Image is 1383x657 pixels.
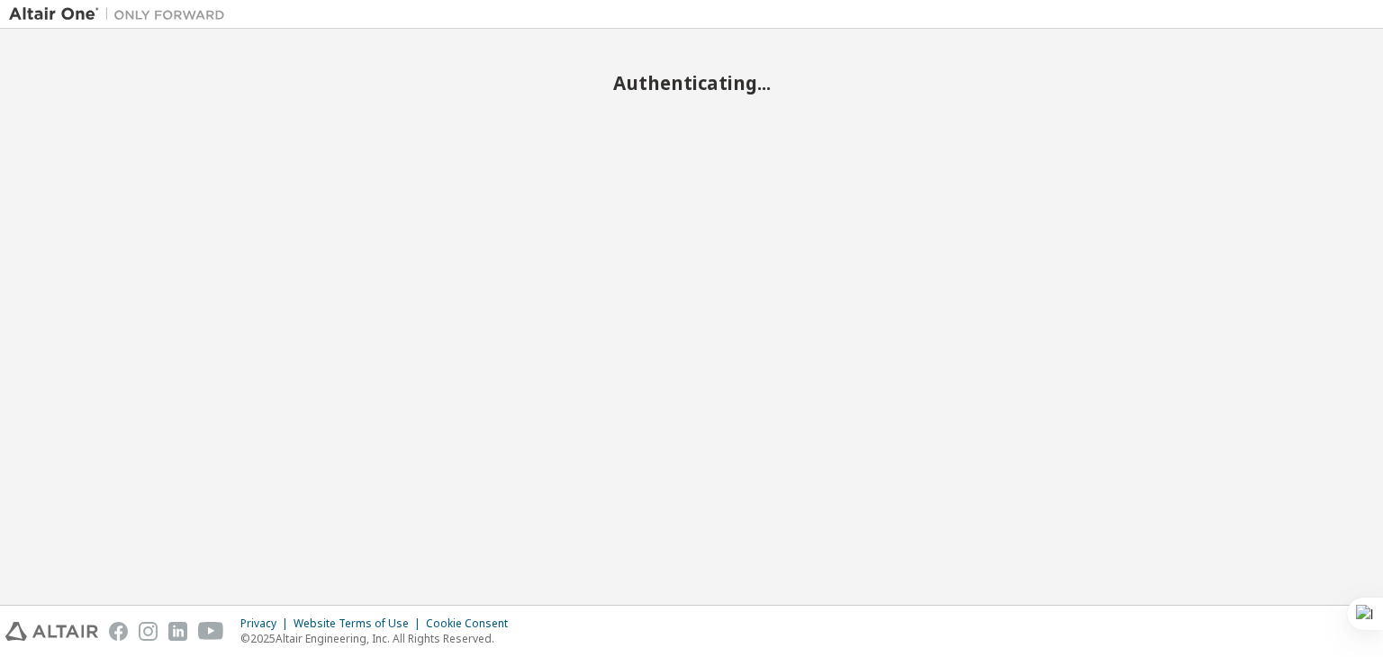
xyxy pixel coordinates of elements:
[5,622,98,641] img: altair_logo.svg
[240,631,519,646] p: © 2025 Altair Engineering, Inc. All Rights Reserved.
[9,5,234,23] img: Altair One
[109,622,128,641] img: facebook.svg
[426,616,519,631] div: Cookie Consent
[198,622,224,641] img: youtube.svg
[240,616,294,631] div: Privacy
[294,616,426,631] div: Website Terms of Use
[139,622,158,641] img: instagram.svg
[168,622,187,641] img: linkedin.svg
[9,71,1374,94] h2: Authenticating...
